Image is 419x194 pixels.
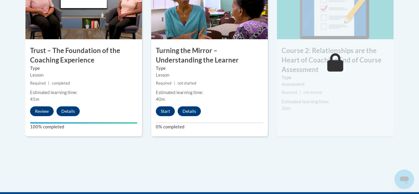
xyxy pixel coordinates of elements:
h3: Course 2: Relationships are the Heart of Coaching End of Course Assessment [277,46,394,74]
span: Required [282,90,297,95]
div: Estimated learning time: [156,89,263,96]
button: Start [156,106,175,116]
div: Your progress [30,122,137,124]
span: Required [30,81,46,86]
span: 40m [156,97,165,102]
label: 0% completed [156,124,263,130]
label: Type [156,65,263,72]
h3: Turning the Mirror – Understanding the Learner [151,46,268,65]
span: 20m [282,106,291,111]
span: not started [178,81,196,86]
h3: Trust – The Foundation of the Coaching Experience [25,46,142,65]
label: Type [30,65,137,72]
div: Lesson [156,72,263,78]
div: Estimated learning time: [30,89,137,96]
div: Lesson [30,72,137,78]
span: not started [303,90,322,95]
div: Estimated learning time: [282,98,389,105]
span: | [48,81,49,86]
button: Review [30,106,54,116]
span: | [300,90,301,95]
div: Assessment [282,81,389,88]
span: completed [52,81,70,86]
span: | [174,81,175,86]
button: Details [56,106,80,116]
label: 100% completed [30,124,137,130]
label: Type [282,74,389,81]
iframe: Button to launch messaging window [394,169,414,189]
span: Required [156,81,171,86]
button: Details [178,106,201,116]
span: 45m [30,97,39,102]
